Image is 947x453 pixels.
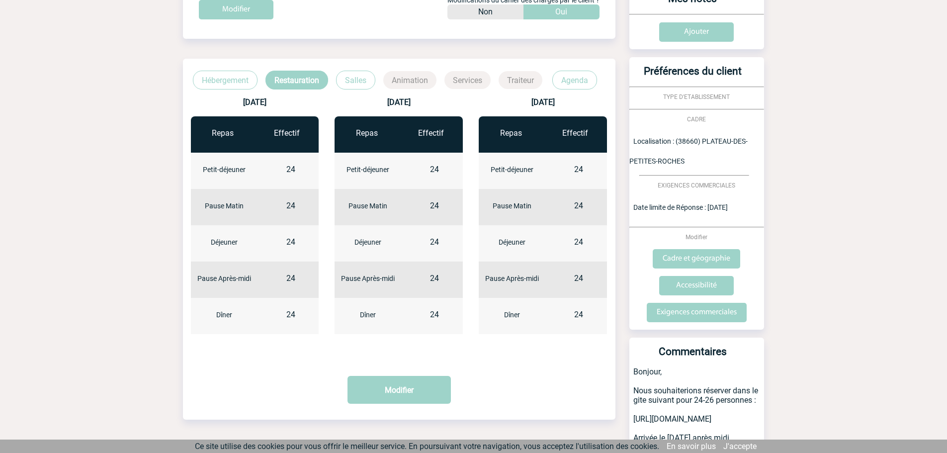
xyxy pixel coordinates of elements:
[286,201,295,210] span: 24
[430,201,439,210] span: 24
[387,97,411,107] b: [DATE]
[658,182,735,189] span: EXIGENCES COMMERCIALES
[360,311,376,319] span: Dîner
[485,274,539,282] span: Pause Après-midi
[723,442,757,451] a: J'accepte
[499,71,542,89] p: Traiteur
[430,310,439,319] span: 24
[336,71,375,90] p: Salles
[383,71,436,89] p: Animation
[574,273,583,283] span: 24
[346,166,389,174] span: Petit-déjeuner
[543,128,607,138] div: Effectif
[686,234,707,241] span: Modifier
[205,202,244,210] span: Pause Matin
[574,310,583,319] span: 24
[633,65,752,87] h3: Préférences du client
[633,203,728,211] span: Date limite de Réponse : [DATE]
[659,22,734,42] input: Ajouter
[444,71,491,89] p: Services
[499,238,525,246] span: Déjeuner
[659,276,734,295] input: Accessibilité
[653,249,740,269] input: Cadre et géographie
[478,4,493,19] p: Non
[430,273,439,283] span: 24
[555,4,567,19] p: Oui
[574,165,583,174] span: 24
[574,237,583,247] span: 24
[216,311,232,319] span: Dîner
[574,201,583,210] span: 24
[195,442,659,451] span: Ce site utilise des cookies pour vous offrir le meilleur service. En poursuivant votre navigation...
[354,238,381,246] span: Déjeuner
[663,93,730,100] span: TYPE D'ETABLISSEMENT
[479,128,543,138] div: Repas
[203,166,246,174] span: Petit-déjeuner
[647,303,747,322] input: Exigences commerciales
[243,97,266,107] b: [DATE]
[552,71,597,90] p: Agenda
[430,165,439,174] span: 24
[347,376,451,404] button: Modifier
[211,238,238,246] span: Déjeuner
[629,137,748,165] span: Localisation : (38660) PLATEAU-DES-PETITES-ROCHES
[286,237,295,247] span: 24
[197,274,251,282] span: Pause Après-midi
[191,128,255,138] div: Repas
[265,71,328,90] p: Restauration
[286,165,295,174] span: 24
[335,128,399,138] div: Repas
[399,128,463,138] div: Effectif
[493,202,531,210] span: Pause Matin
[667,442,716,451] a: En savoir plus
[286,273,295,283] span: 24
[687,116,706,123] span: CADRE
[633,346,752,367] h3: Commentaires
[193,71,258,90] p: Hébergement
[341,274,395,282] span: Pause Après-midi
[348,202,387,210] span: Pause Matin
[255,128,319,138] div: Effectif
[491,166,533,174] span: Petit-déjeuner
[504,311,520,319] span: Dîner
[531,97,555,107] b: [DATE]
[286,310,295,319] span: 24
[430,237,439,247] span: 24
